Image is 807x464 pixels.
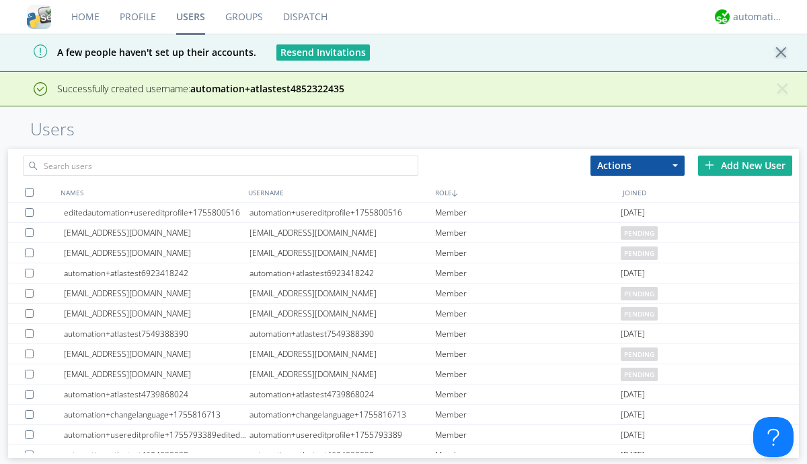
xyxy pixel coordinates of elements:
[249,203,435,222] div: automation+usereditprofile+1755800516
[621,203,645,223] span: [DATE]
[621,287,658,300] span: pending
[621,425,645,445] span: [DATE]
[590,156,685,176] button: Actions
[64,284,249,303] div: [EMAIL_ADDRESS][DOMAIN_NAME]
[8,344,799,364] a: [EMAIL_ADDRESS][DOMAIN_NAME][EMAIL_ADDRESS][DOMAIN_NAME]Memberpending
[23,156,418,176] input: Search users
[733,10,783,24] div: automation+atlas
[245,183,432,202] div: USERNAME
[435,223,621,242] div: Member
[698,156,792,176] div: Add New User
[435,364,621,384] div: Member
[249,223,435,242] div: [EMAIL_ADDRESS][DOMAIN_NAME]
[57,183,245,202] div: NAMES
[435,243,621,263] div: Member
[435,385,621,404] div: Member
[64,425,249,444] div: automation+usereditprofile+1755793389editedautomation+usereditprofile+1755793389
[249,385,435,404] div: automation+atlastest4739868024
[435,425,621,444] div: Member
[619,183,807,202] div: JOINED
[8,243,799,263] a: [EMAIL_ADDRESS][DOMAIN_NAME][EMAIL_ADDRESS][DOMAIN_NAME]Memberpending
[249,425,435,444] div: automation+usereditprofile+1755793389
[715,9,730,24] img: d2d01cd9b4174d08988066c6d424eccd
[8,385,799,405] a: automation+atlastest4739868024automation+atlastest4739868024Member[DATE]
[64,324,249,343] div: automation+atlastest7549388390
[621,226,658,240] span: pending
[249,344,435,364] div: [EMAIL_ADDRESS][DOMAIN_NAME]
[8,203,799,223] a: editedautomation+usereditprofile+1755800516automation+usereditprofile+1755800516Member[DATE]
[190,82,344,95] strong: automation+atlastest4852322435
[64,243,249,263] div: [EMAIL_ADDRESS][DOMAIN_NAME]
[621,347,658,361] span: pending
[249,263,435,283] div: automation+atlastest6923418242
[64,385,249,404] div: automation+atlastest4739868024
[435,324,621,343] div: Member
[8,324,799,344] a: automation+atlastest7549388390automation+atlastest7549388390Member[DATE]
[249,324,435,343] div: automation+atlastest7549388390
[249,284,435,303] div: [EMAIL_ADDRESS][DOMAIN_NAME]
[435,203,621,222] div: Member
[435,344,621,364] div: Member
[57,82,344,95] span: Successfully created username:
[249,243,435,263] div: [EMAIL_ADDRESS][DOMAIN_NAME]
[276,44,370,61] button: Resend Invitations
[249,304,435,323] div: [EMAIL_ADDRESS][DOMAIN_NAME]
[249,405,435,424] div: automation+changelanguage+1755816713
[249,364,435,384] div: [EMAIL_ADDRESS][DOMAIN_NAME]
[621,246,658,260] span: pending
[621,324,645,344] span: [DATE]
[432,183,619,202] div: ROLE
[8,304,799,324] a: [EMAIL_ADDRESS][DOMAIN_NAME][EMAIL_ADDRESS][DOMAIN_NAME]Memberpending
[435,263,621,283] div: Member
[435,405,621,424] div: Member
[64,344,249,364] div: [EMAIL_ADDRESS][DOMAIN_NAME]
[435,284,621,303] div: Member
[64,304,249,323] div: [EMAIL_ADDRESS][DOMAIN_NAME]
[8,263,799,284] a: automation+atlastest6923418242automation+atlastest6923418242Member[DATE]
[64,223,249,242] div: [EMAIL_ADDRESS][DOMAIN_NAME]
[64,405,249,424] div: automation+changelanguage+1755816713
[8,223,799,243] a: [EMAIL_ADDRESS][DOMAIN_NAME][EMAIL_ADDRESS][DOMAIN_NAME]Memberpending
[27,5,51,29] img: cddb5a64eb264b2086981ab96f4c1ba7
[621,368,658,381] span: pending
[621,385,645,405] span: [DATE]
[64,364,249,384] div: [EMAIL_ADDRESS][DOMAIN_NAME]
[8,284,799,304] a: [EMAIL_ADDRESS][DOMAIN_NAME][EMAIL_ADDRESS][DOMAIN_NAME]Memberpending
[435,304,621,323] div: Member
[621,405,645,425] span: [DATE]
[10,46,256,59] span: A few people haven't set up their accounts.
[621,307,658,321] span: pending
[621,263,645,284] span: [DATE]
[705,160,714,170] img: plus.svg
[64,203,249,222] div: editedautomation+usereditprofile+1755800516
[753,417,794,457] iframe: Toggle Customer Support
[8,425,799,445] a: automation+usereditprofile+1755793389editedautomation+usereditprofile+1755793389automation+usered...
[8,364,799,385] a: [EMAIL_ADDRESS][DOMAIN_NAME][EMAIL_ADDRESS][DOMAIN_NAME]Memberpending
[8,405,799,425] a: automation+changelanguage+1755816713automation+changelanguage+1755816713Member[DATE]
[64,263,249,283] div: automation+atlastest6923418242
